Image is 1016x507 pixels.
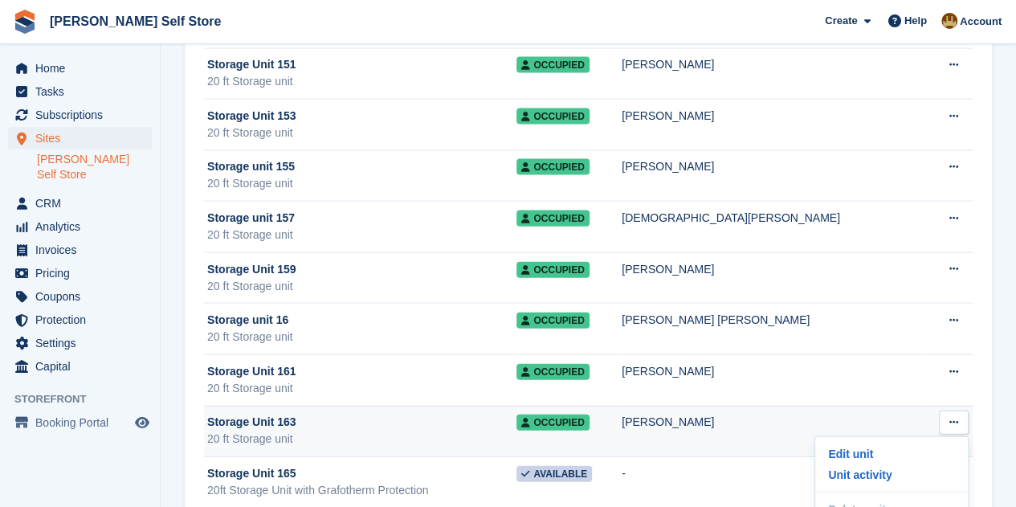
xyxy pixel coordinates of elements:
a: menu [8,80,152,103]
a: menu [8,127,152,149]
span: Tasks [35,80,132,103]
span: Protection [35,309,132,331]
a: menu [8,285,152,308]
div: 20 ft Storage unit [207,278,516,295]
div: 20 ft Storage unit [207,431,516,448]
span: Occupied [516,415,589,431]
div: 20ft Storage Unit with Grafotherm Protection [207,482,516,499]
div: 20 ft Storage unit [207,380,516,397]
span: CRM [35,192,132,215]
a: menu [8,262,152,284]
span: Storage unit 16 [207,312,288,329]
a: Preview store [133,413,152,432]
a: Unit activity [822,464,961,485]
a: [PERSON_NAME] Self Store [37,152,152,182]
div: [PERSON_NAME] [622,261,926,278]
span: Storage Unit 151 [207,56,296,73]
a: menu [8,104,152,126]
a: menu [8,355,152,378]
img: stora-icon-8386f47178a22dfd0bd8f6a31ec36ba5ce8667c1dd55bd0f319d3a0aa187defe.svg [13,10,37,34]
span: Storage Unit 161 [207,363,296,380]
img: Tom Kingston [941,13,957,29]
div: [PERSON_NAME] [622,56,926,73]
div: 20 ft Storage unit [207,329,516,345]
div: [PERSON_NAME] [622,158,926,175]
span: Pricing [35,262,132,284]
div: [PERSON_NAME] [622,414,926,431]
span: Coupons [35,285,132,308]
a: menu [8,215,152,238]
span: Available [516,466,592,482]
span: Storage unit 155 [207,158,295,175]
div: [PERSON_NAME] [622,363,926,380]
a: [PERSON_NAME] Self Store [43,8,227,35]
span: Occupied [516,159,589,175]
span: Storage Unit 153 [207,108,296,125]
a: menu [8,239,152,261]
span: Analytics [35,215,132,238]
a: Edit unit [822,444,961,464]
div: 20 ft Storage unit [207,73,516,90]
span: Storefront [14,391,160,407]
span: Storage unit 157 [207,210,295,227]
span: Occupied [516,313,589,329]
a: menu [8,192,152,215]
span: Storage Unit 159 [207,261,296,278]
span: Create [825,13,857,29]
div: 20 ft Storage unit [207,125,516,141]
span: Booking Portal [35,411,132,434]
span: Settings [35,332,132,354]
span: Storage Unit 163 [207,414,296,431]
span: Capital [35,355,132,378]
a: menu [8,57,152,80]
span: Occupied [516,364,589,380]
a: menu [8,309,152,331]
div: [PERSON_NAME] [PERSON_NAME] [622,312,926,329]
span: Occupied [516,211,589,227]
span: Help [904,13,927,29]
span: Occupied [516,262,589,278]
span: Account [960,14,1002,30]
div: [DEMOGRAPHIC_DATA][PERSON_NAME] [622,210,926,227]
span: Invoices [35,239,132,261]
span: Storage Unit 165 [207,465,296,482]
div: 20 ft Storage unit [207,227,516,243]
a: menu [8,411,152,434]
span: Occupied [516,108,589,125]
div: 20 ft Storage unit [207,175,516,192]
span: Sites [35,127,132,149]
span: Subscriptions [35,104,132,126]
span: Occupied [516,57,589,73]
span: Home [35,57,132,80]
a: menu [8,332,152,354]
div: [PERSON_NAME] [622,108,926,125]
